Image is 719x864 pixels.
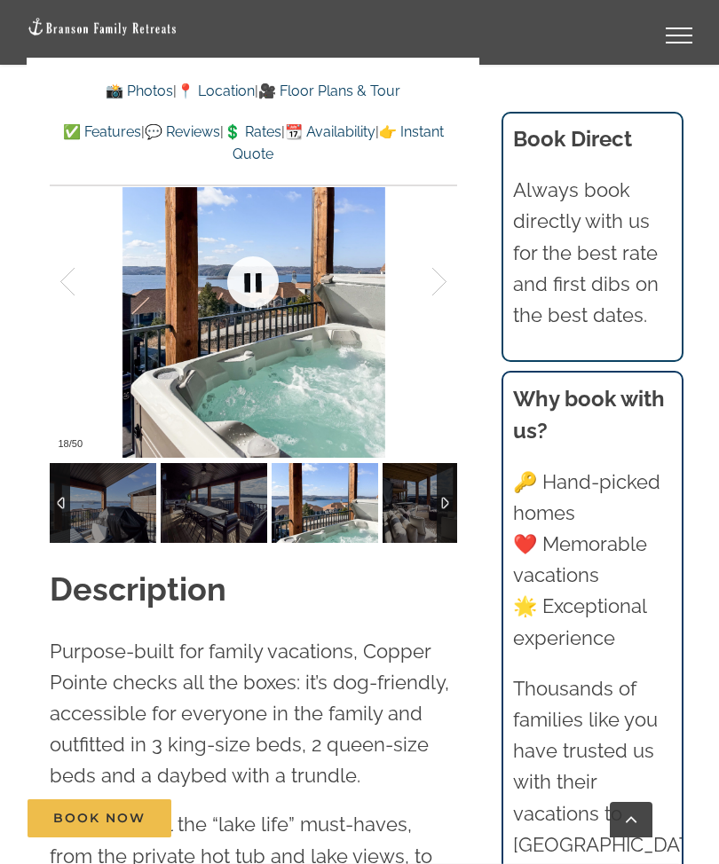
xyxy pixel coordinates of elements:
img: Copper-Pointe-at-Table-Rock-Lake-1029-2-scaled.jpg-nggid042815-ngg0dyn-120x90-00f0w010c011r110f11... [383,463,489,543]
img: Copper-Pointe-at-Table-Rock-Lake-1025-2-scaled.jpg-nggid042812-ngg0dyn-120x90-00f0w010c011r110f11... [272,463,378,543]
a: 🎥 Floor Plans & Tour [258,82,400,99]
strong: Description [50,570,226,608]
h3: Why book with us? [513,383,672,447]
b: Book Direct [513,126,632,152]
p: | | | | [50,121,457,166]
span: Book Now [53,811,146,826]
a: 📆 Availability [285,123,375,140]
a: Book Now [28,799,171,837]
a: 📍 Location [177,82,255,99]
a: 👉 Instant Quote [233,123,444,163]
p: Always book directly with us for the best rate and first dibs on the best dates. [513,175,672,331]
img: Copper-Pointe-at-Table-Rock-Lake-1024-2-scaled.jpg-nggid042811-ngg0dyn-120x90-00f0w010c011r110f11... [161,463,267,543]
a: Toggle Menu [644,27,715,43]
img: Copper-Pointe-at-Table-Rock-Lake-1023-2-scaled.jpg-nggid042810-ngg0dyn-120x90-00f0w010c011r110f11... [50,463,156,543]
a: 💬 Reviews [145,123,220,140]
p: | | [50,80,457,103]
a: ✅ Features [63,123,141,140]
p: Purpose-built for family vacations, Copper Pointe checks all the boxes: it’s dog-friendly, access... [50,636,457,792]
img: Branson Family Retreats Logo [27,17,178,37]
a: 💲 Rates [224,123,281,140]
a: 📸 Photos [106,82,173,99]
p: 🔑 Hand-picked homes ❤️ Memorable vacations 🌟 Exceptional experience [513,467,672,654]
